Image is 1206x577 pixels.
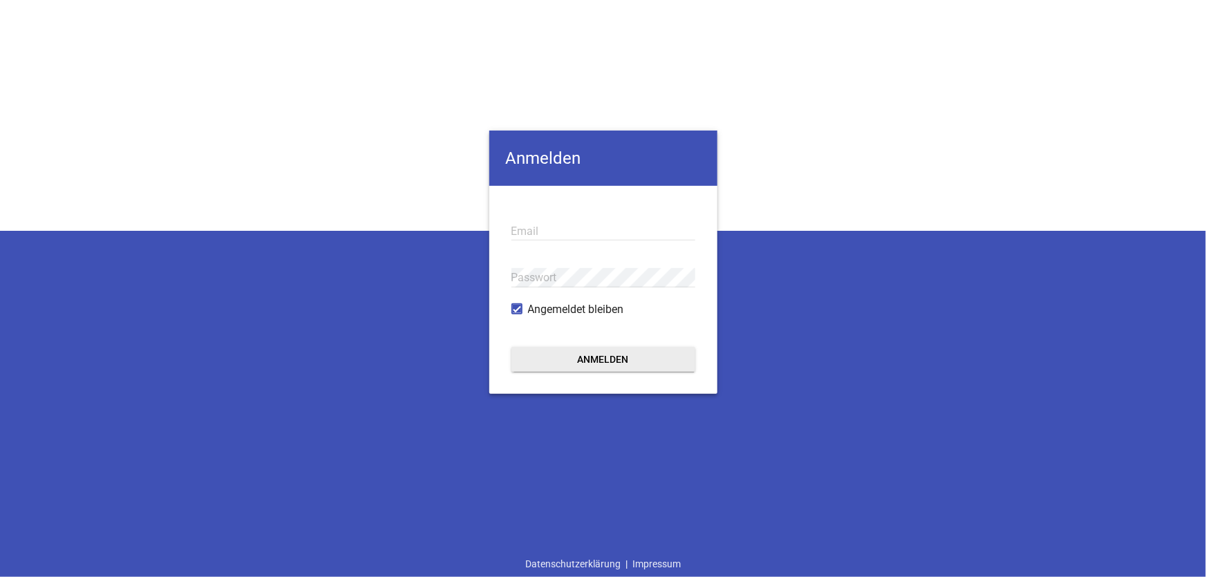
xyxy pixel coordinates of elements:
[520,551,625,577] a: Datenschutzerklärung
[520,551,686,577] div: |
[628,551,686,577] a: Impressum
[489,131,717,186] h4: Anmelden
[511,347,695,372] button: Anmelden
[528,301,624,318] span: Angemeldet bleiben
